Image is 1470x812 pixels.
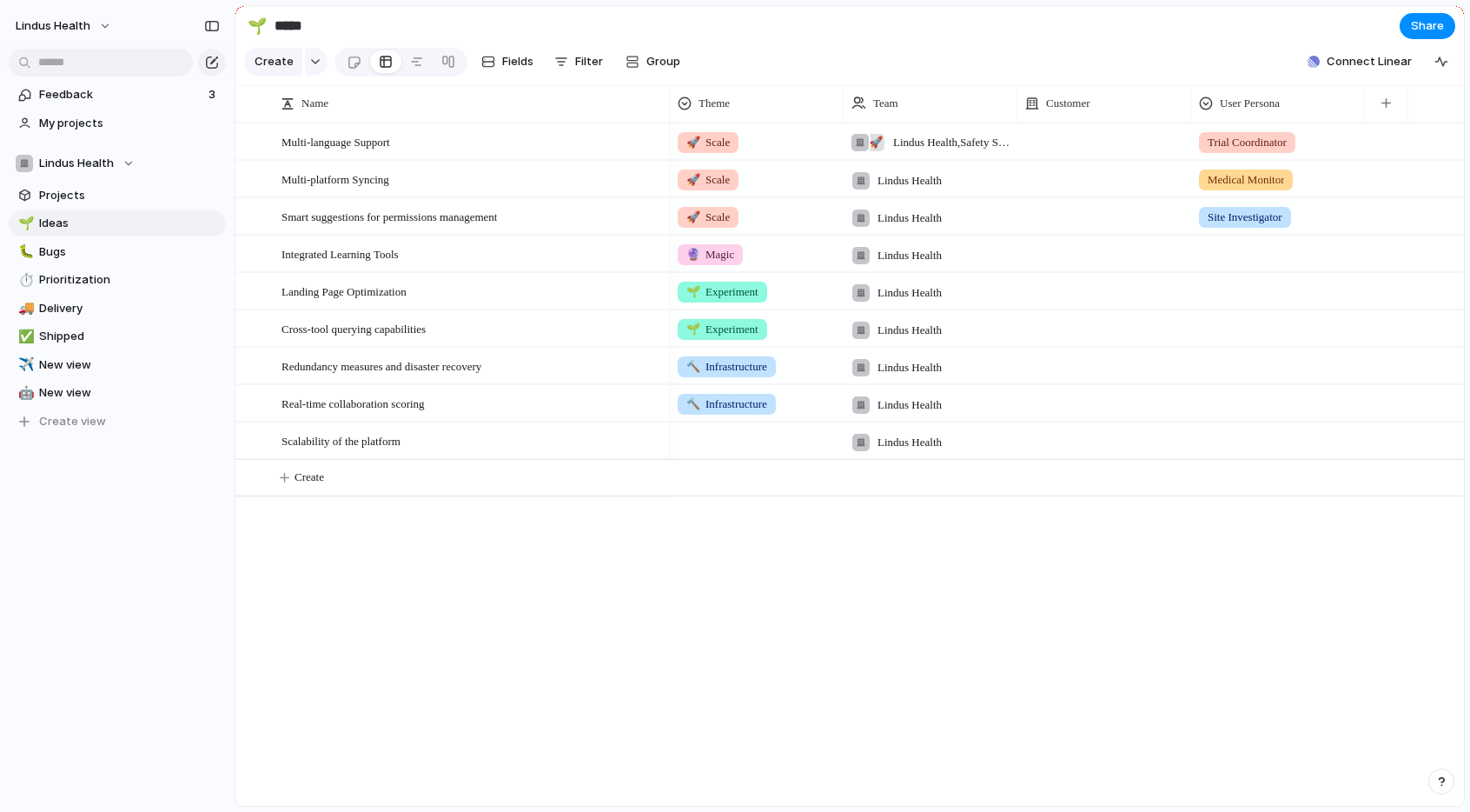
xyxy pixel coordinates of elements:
[39,300,220,317] span: Delivery
[686,285,700,298] span: 🌱
[39,413,106,430] span: Create view
[686,321,758,338] span: Experiment
[281,243,399,263] span: Integrated Learning Tools
[9,82,226,108] a: Feedback3
[686,360,700,373] span: 🔨
[248,14,267,37] div: 🌱
[686,136,700,149] span: 🚀
[39,356,220,374] span: New view
[301,95,328,112] span: Name
[9,409,226,435] button: Create view
[877,434,942,451] span: Lindus Health
[686,283,758,301] span: Experiment
[686,134,730,151] span: Scale
[295,469,324,486] span: Create
[255,53,294,70] span: Create
[16,384,33,402] button: 🤖
[686,248,700,261] span: 🔮
[9,323,226,349] a: ✅Shipped
[39,155,114,172] span: Lindus Health
[16,243,33,261] button: 🐛
[16,300,33,317] button: 🚚
[281,206,497,226] span: Smart suggestions for permissions management
[9,210,226,236] a: 🌱Ideas
[18,327,30,347] div: ✅
[686,171,730,189] span: Scale
[281,356,481,376] span: Redundancy measures and disaster recovery
[686,173,700,186] span: 🚀
[1046,95,1090,112] span: Customer
[39,243,220,261] span: Bugs
[686,209,730,226] span: Scale
[877,247,942,264] span: Lindus Health
[877,172,942,190] span: Lindus Health
[1220,95,1280,112] span: User Persona
[877,322,942,339] span: Lindus Health
[9,110,226,136] a: My projects
[281,281,407,301] span: Landing Page Optimization
[16,271,33,289] button: ⏱️
[9,239,226,265] a: 🐛Bugs
[18,298,30,318] div: 🚚
[877,284,942,302] span: Lindus Health
[1208,209,1282,226] span: Site Investigator
[686,323,700,336] span: 🌱
[893,134,1010,151] span: Lindus Health , Safety Squad
[867,134,884,151] div: 🚀
[547,48,610,76] button: Filter
[9,183,226,209] a: Projects
[686,396,767,413] span: Infrastructure
[16,328,33,345] button: ✅
[646,53,680,70] span: Group
[16,17,90,35] span: Lindus Health
[873,95,898,112] span: Team
[8,12,121,40] button: Lindus Health
[39,384,220,402] span: New view
[877,359,942,376] span: Lindus Health
[18,383,30,403] div: 🤖
[1327,53,1412,70] span: Connect Linear
[1208,134,1287,151] span: Trial Coordinator
[18,214,30,234] div: 🌱
[18,242,30,262] div: 🐛
[474,48,540,76] button: Fields
[9,352,226,378] a: ✈️New view
[9,267,226,293] a: ⏱️Prioritization
[9,380,226,406] a: 🤖New view
[686,358,767,376] span: Infrastructure
[244,48,302,76] button: Create
[617,48,689,76] button: Group
[281,393,425,413] span: Real-time collaboration scoring
[281,131,390,151] span: Multi-language Support
[209,86,219,103] span: 3
[16,215,33,232] button: 🌱
[18,270,30,290] div: ⏱️
[39,187,220,204] span: Projects
[1411,17,1444,35] span: Share
[39,271,220,289] span: Prioritization
[686,397,700,410] span: 🔨
[16,356,33,374] button: ✈️
[9,296,226,322] a: 🚚Delivery
[9,150,226,176] button: Lindus Health
[1301,49,1419,75] button: Connect Linear
[877,396,942,414] span: Lindus Health
[699,95,730,112] span: Theme
[39,86,203,103] span: Feedback
[39,328,220,345] span: Shipped
[877,210,942,227] span: Lindus Health
[281,318,426,338] span: Cross-tool querying capabilities
[281,169,389,189] span: Multi-platform Syncing
[243,12,271,40] button: 🌱
[39,215,220,232] span: Ideas
[39,115,220,132] span: My projects
[1400,13,1455,39] button: Share
[575,53,603,70] span: Filter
